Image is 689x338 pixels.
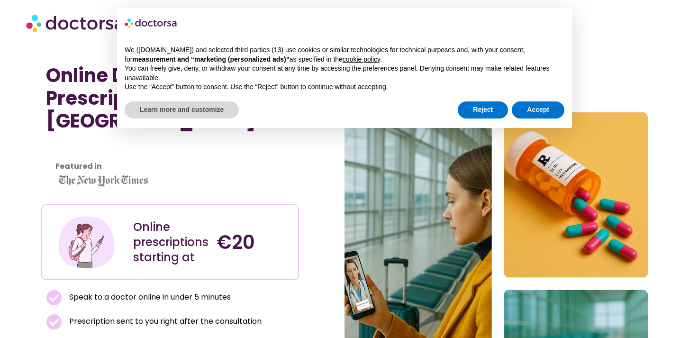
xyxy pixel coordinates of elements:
p: You can freely give, deny, or withdraw your consent at any time by accessing the preferences pane... [125,64,564,82]
iframe: Customer reviews powered by Trustpilot [46,142,188,153]
button: Learn more and customize [125,101,239,119]
span: Speak to a doctor online in under 5 minutes [67,291,231,304]
p: We ([DOMAIN_NAME]) and selected third parties (13) use cookies or similar technologies for techni... [125,46,564,64]
p: Use the “Accept” button to consent. Use the “Reject” button to continue without accepting. [125,82,564,92]
img: logo [125,15,178,30]
a: cookie policy [343,55,380,63]
h1: Online Doctor Prescription in [GEOGRAPHIC_DATA] [46,64,294,132]
button: Accept [512,101,564,119]
h4: €20 [217,231,291,254]
button: Reject [458,101,508,119]
img: Illustration depicting a young woman in a casual outfit, engaged with her smartphone. She has a p... [57,212,116,272]
span: Prescription sent to you right after the consultation [67,315,262,328]
div: Online prescriptions starting at [133,219,208,265]
strong: measurement and “marketing (personalized ads)” [132,55,289,63]
strong: Featured in [55,161,102,172]
iframe: Customer reviews powered by Trustpilot [46,153,294,164]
